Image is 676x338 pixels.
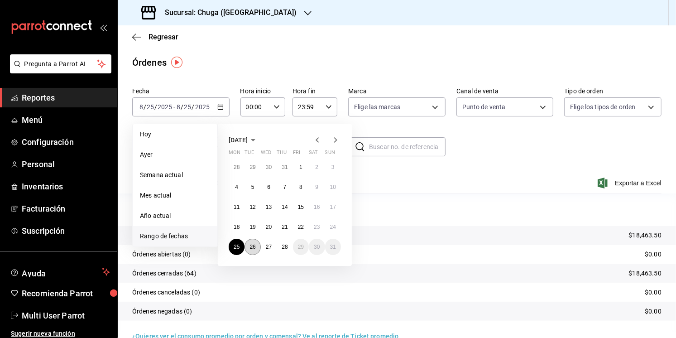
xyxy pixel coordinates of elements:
button: August 25, 2025 [229,239,245,255]
p: $0.00 [645,288,662,297]
abbr: August 28, 2025 [282,244,288,250]
button: August 7, 2025 [277,179,292,195]
abbr: August 4, 2025 [235,184,238,190]
span: Reportes [22,92,110,104]
input: -- [146,103,154,111]
abbr: August 9, 2025 [315,184,318,190]
p: $0.00 [645,307,662,316]
p: Órdenes negadas (0) [132,307,192,316]
button: August 18, 2025 [229,219,245,235]
abbr: August 19, 2025 [249,224,255,230]
abbr: August 20, 2025 [266,224,272,230]
a: Pregunta a Parrot AI [6,66,111,75]
input: ---- [157,103,173,111]
button: August 20, 2025 [261,219,277,235]
abbr: August 25, 2025 [234,244,240,250]
span: Multi User Parrot [22,309,110,322]
button: August 15, 2025 [293,199,309,215]
abbr: August 16, 2025 [314,204,320,210]
span: / [192,103,195,111]
button: open_drawer_menu [100,24,107,31]
abbr: August 22, 2025 [298,224,304,230]
span: / [154,103,157,111]
button: August 1, 2025 [293,159,309,175]
abbr: August 10, 2025 [330,184,336,190]
abbr: August 13, 2025 [266,204,272,210]
abbr: August 3, 2025 [331,164,335,170]
button: August 14, 2025 [277,199,292,215]
p: Órdenes cerradas (64) [132,269,197,278]
abbr: Sunday [325,150,335,159]
abbr: July 28, 2025 [234,164,240,170]
p: $0.00 [645,250,662,259]
p: Órdenes abiertas (0) [132,250,191,259]
abbr: August 2, 2025 [315,164,318,170]
label: Tipo de orden [564,88,662,95]
button: August 6, 2025 [261,179,277,195]
abbr: July 31, 2025 [282,164,288,170]
span: Pregunta a Parrot AI [24,59,97,69]
label: Fecha [132,88,230,95]
span: Personal [22,158,110,170]
button: August 5, 2025 [245,179,260,195]
button: August 23, 2025 [309,219,325,235]
abbr: August 29, 2025 [298,244,304,250]
label: Marca [348,88,446,95]
button: Pregunta a Parrot AI [10,54,111,73]
button: August 13, 2025 [261,199,277,215]
abbr: Tuesday [245,150,254,159]
p: $18,463.50 [629,269,662,278]
button: July 31, 2025 [277,159,292,175]
button: Tooltip marker [171,57,182,68]
button: August 22, 2025 [293,219,309,235]
button: August 26, 2025 [245,239,260,255]
abbr: August 18, 2025 [234,224,240,230]
span: Suscripción [22,225,110,237]
abbr: Thursday [277,150,287,159]
span: Hoy [140,130,210,139]
span: Ayuda [22,266,98,277]
button: August 19, 2025 [245,219,260,235]
span: Ayer [140,150,210,159]
abbr: August 6, 2025 [267,184,270,190]
label: Canal de venta [456,88,554,95]
button: July 29, 2025 [245,159,260,175]
input: -- [184,103,192,111]
button: August 9, 2025 [309,179,325,195]
abbr: August 27, 2025 [266,244,272,250]
abbr: August 26, 2025 [249,244,255,250]
input: -- [139,103,144,111]
button: August 21, 2025 [277,219,292,235]
input: Buscar no. de referencia [369,138,446,156]
span: / [181,103,183,111]
button: August 27, 2025 [261,239,277,255]
abbr: Friday [293,150,300,159]
label: Hora fin [292,88,337,95]
button: August 2, 2025 [309,159,325,175]
abbr: August 31, 2025 [330,244,336,250]
abbr: August 1, 2025 [299,164,302,170]
span: / [144,103,146,111]
button: August 24, 2025 [325,219,341,235]
span: Configuración [22,136,110,148]
button: Regresar [132,33,178,41]
abbr: July 30, 2025 [266,164,272,170]
abbr: Wednesday [261,150,271,159]
abbr: August 11, 2025 [234,204,240,210]
button: August 28, 2025 [277,239,292,255]
span: Mes actual [140,191,210,200]
input: -- [176,103,181,111]
abbr: August 5, 2025 [251,184,254,190]
abbr: August 30, 2025 [314,244,320,250]
p: Resumen [132,204,662,215]
div: Órdenes [132,56,167,69]
abbr: August 21, 2025 [282,224,288,230]
abbr: August 7, 2025 [283,184,287,190]
span: [DATE] [229,136,248,144]
span: Exportar a Excel [599,178,662,188]
button: August 16, 2025 [309,199,325,215]
button: August 17, 2025 [325,199,341,215]
label: Hora inicio [240,88,285,95]
p: Órdenes canceladas (0) [132,288,200,297]
input: ---- [195,103,210,111]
